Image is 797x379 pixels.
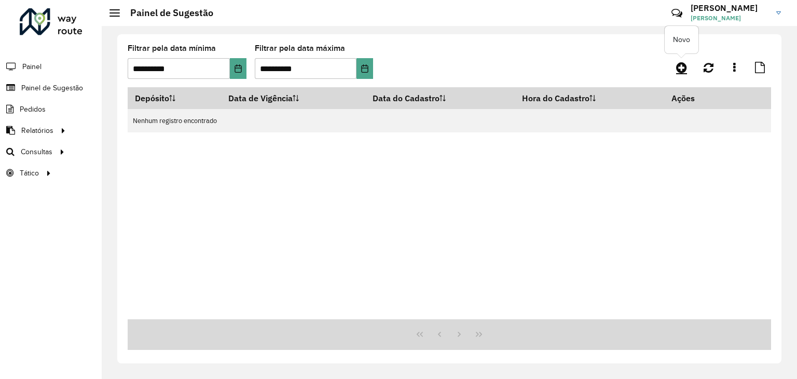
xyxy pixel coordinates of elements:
[665,26,698,53] div: Novo
[128,109,771,132] td: Nenhum registro encontrado
[691,3,768,13] h3: [PERSON_NAME]
[221,87,366,109] th: Data de Vigência
[691,13,768,23] span: [PERSON_NAME]
[21,146,52,157] span: Consultas
[255,42,345,55] label: Filtrar pela data máxima
[230,58,246,79] button: Choose Date
[665,87,727,109] th: Ações
[128,87,221,109] th: Depósito
[356,58,373,79] button: Choose Date
[128,42,216,55] label: Filtrar pela data mínima
[20,104,46,115] span: Pedidos
[21,125,53,136] span: Relatórios
[120,7,213,19] h2: Painel de Sugestão
[366,87,515,109] th: Data do Cadastro
[22,61,42,72] span: Painel
[20,168,39,179] span: Tático
[515,87,665,109] th: Hora do Cadastro
[666,2,688,24] a: Contato Rápido
[21,83,83,93] span: Painel de Sugestão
